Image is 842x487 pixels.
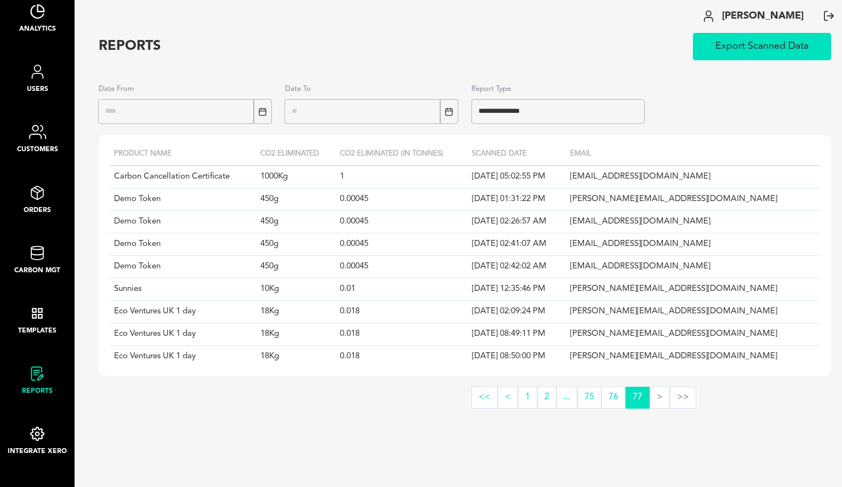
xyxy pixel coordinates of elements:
img: integration-icon [8,427,67,441]
td: [DATE] 02:42:02 AM [468,256,566,278]
td: 0.00045 [335,256,468,278]
a: Previous page [498,387,518,409]
a: Carbon Mgt [14,246,60,276]
span: Email [570,150,591,157]
td: [PERSON_NAME][EMAIL_ADDRESS][DOMAIN_NAME] [566,188,820,211]
td: 1000Kg [256,166,335,188]
td: [DATE] 08:50:00 PM [468,346,566,368]
span: Users [27,84,48,95]
td: [DATE] 01:31:22 PM [468,188,566,211]
td: [PERSON_NAME][EMAIL_ADDRESS][DOMAIN_NAME] [566,323,820,346]
td: [DATE] 05:02:55 PM [468,166,566,188]
td: Demo Token [110,233,256,256]
td: Sunnies [110,278,256,301]
td: 0.00045 [335,233,468,256]
td: [EMAIL_ADDRESS][DOMAIN_NAME] [566,166,820,188]
img: analytics-icon [19,4,56,19]
a: Page 77 is your current page [625,387,650,409]
td: [DATE] 02:09:24 PM [468,301,566,323]
td: Demo Token [110,256,256,278]
td: 450g [256,211,335,233]
span: Analytics [19,24,56,35]
td: 450g [256,233,335,256]
td: [EMAIL_ADDRESS][DOMAIN_NAME] [566,211,820,233]
button: Export Scanned Data [693,33,831,60]
td: Carbon Cancellation Certificate [110,166,256,188]
td: 0.00045 [335,188,468,211]
td: [EMAIL_ADDRESS][DOMAIN_NAME] [566,233,820,256]
a: Integrate Xero [8,427,67,457]
a: Users [27,65,48,95]
a: Reports [99,39,161,53]
td: 1 [335,166,468,188]
label: Report Type [471,84,511,95]
span: Templates [18,326,56,336]
img: analytics-icon [14,246,60,260]
td: [DATE] 02:26:57 AM [468,211,566,233]
label: Date From [99,84,134,95]
td: 18Kg [256,323,335,346]
img: analytics-icon [17,125,58,139]
a: Templates [18,306,56,336]
td: Eco Ventures UK 1 day [110,346,256,368]
td: [PERSON_NAME][EMAIL_ADDRESS][DOMAIN_NAME] [566,278,820,301]
span: Reports [22,386,53,397]
td: [DATE] 12:35:46 PM [468,278,566,301]
a: Page 2 [537,387,556,409]
img: reports-icon [29,366,45,381]
a: Page 76 [601,387,625,409]
a: Analytics [19,4,56,35]
td: [PERSON_NAME][EMAIL_ADDRESS][DOMAIN_NAME] [566,346,820,368]
td: 0.00045 [335,211,468,233]
nav: breadcrumb [99,36,161,58]
td: [EMAIL_ADDRESS][DOMAIN_NAME] [566,256,820,278]
label: Date To [285,84,311,95]
span: Integrate Xero [8,446,67,457]
span: [PERSON_NAME] [722,8,804,24]
td: Demo Token [110,188,256,211]
span: CO2 Eliminated [260,150,319,157]
span: Scanned date [472,150,527,157]
ul: Pagination [498,387,670,409]
span: Orders [24,205,51,216]
td: 450g [256,188,335,211]
a: Page 75 [577,387,601,409]
span: Customers [17,145,58,155]
span: Carbon Mgt [14,266,60,276]
a: Jump backward [556,387,577,409]
td: 0.01 [335,278,468,301]
img: templates-icon [29,306,45,320]
td: 0.018 [335,346,468,368]
img: user icon [704,10,714,22]
td: [DATE] 08:49:11 PM [468,323,566,346]
td: [PERSON_NAME][EMAIL_ADDRESS][DOMAIN_NAME] [566,301,820,323]
span: Product Name [114,150,172,157]
button: << [471,387,498,409]
td: [DATE] 02:41:07 AM [468,233,566,256]
td: 18Kg [256,301,335,323]
td: 0.018 [335,301,468,323]
img: analytics-icon [27,65,48,79]
a: Page 1 [518,387,537,409]
img: analytics-icon [24,186,51,200]
a: Reports [22,366,53,397]
td: 0.018 [335,323,468,346]
a: Customers [17,125,58,155]
a: Orders [24,186,51,216]
span: CO2 Eliminated (In Tonnes) [340,150,443,157]
td: 450g [256,256,335,278]
td: Eco Ventures UK 1 day [110,301,256,323]
td: Demo Token [110,211,256,233]
td: 10Kg [256,278,335,301]
td: 18Kg [256,346,335,368]
td: Eco Ventures UK 1 day [110,323,256,346]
